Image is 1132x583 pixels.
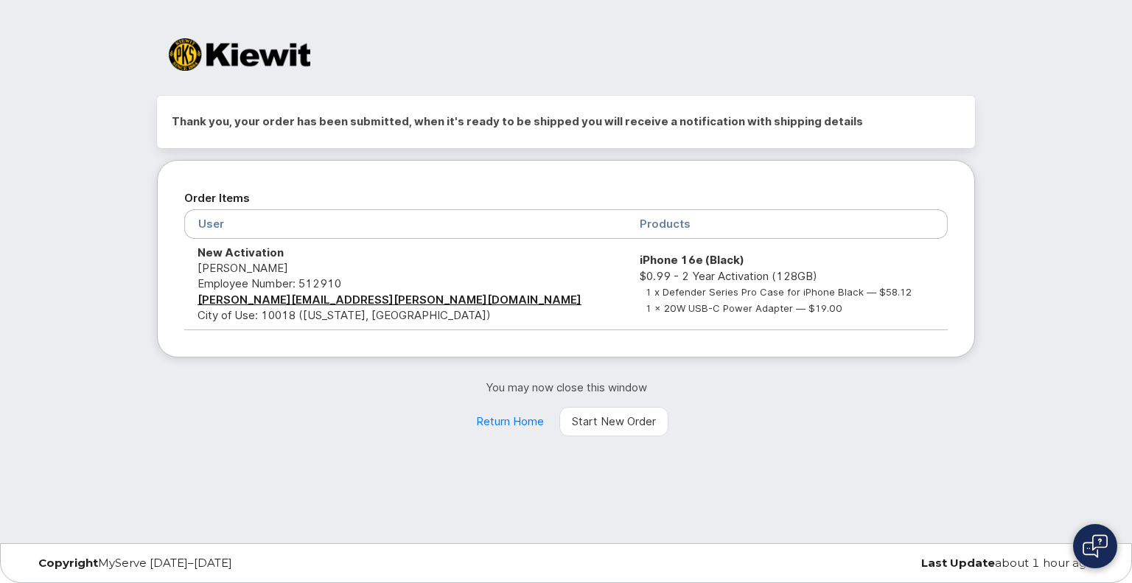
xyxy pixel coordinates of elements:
[1083,534,1108,558] img: Open chat
[157,380,975,395] p: You may now close this window
[172,111,960,133] h2: Thank you, your order has been submitted, when it's ready to be shipped you will receive a notifi...
[184,187,948,209] h2: Order Items
[464,407,556,436] a: Return Home
[184,209,626,238] th: User
[198,276,341,290] span: Employee Number: 512910
[198,245,284,259] strong: New Activation
[626,209,948,238] th: Products
[198,293,581,307] a: [PERSON_NAME][EMAIL_ADDRESS][PERSON_NAME][DOMAIN_NAME]
[646,302,842,314] small: 1 x 20W USB-C Power Adapter — $19.00
[38,556,98,570] strong: Copyright
[626,239,948,330] td: $0.99 - 2 Year Activation (128GB)
[646,286,912,298] small: 1 x Defender Series Pro Case for iPhone Black — $58.12
[184,239,626,330] td: [PERSON_NAME] City of Use: 10018 ([US_STATE], [GEOGRAPHIC_DATA])
[559,407,668,436] a: Start New Order
[640,253,744,267] strong: iPhone 16e (Black)
[27,557,386,569] div: MyServe [DATE]–[DATE]
[921,556,995,570] strong: Last Update
[746,557,1105,569] div: about 1 hour ago
[169,38,310,71] img: Kiewit Corporation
